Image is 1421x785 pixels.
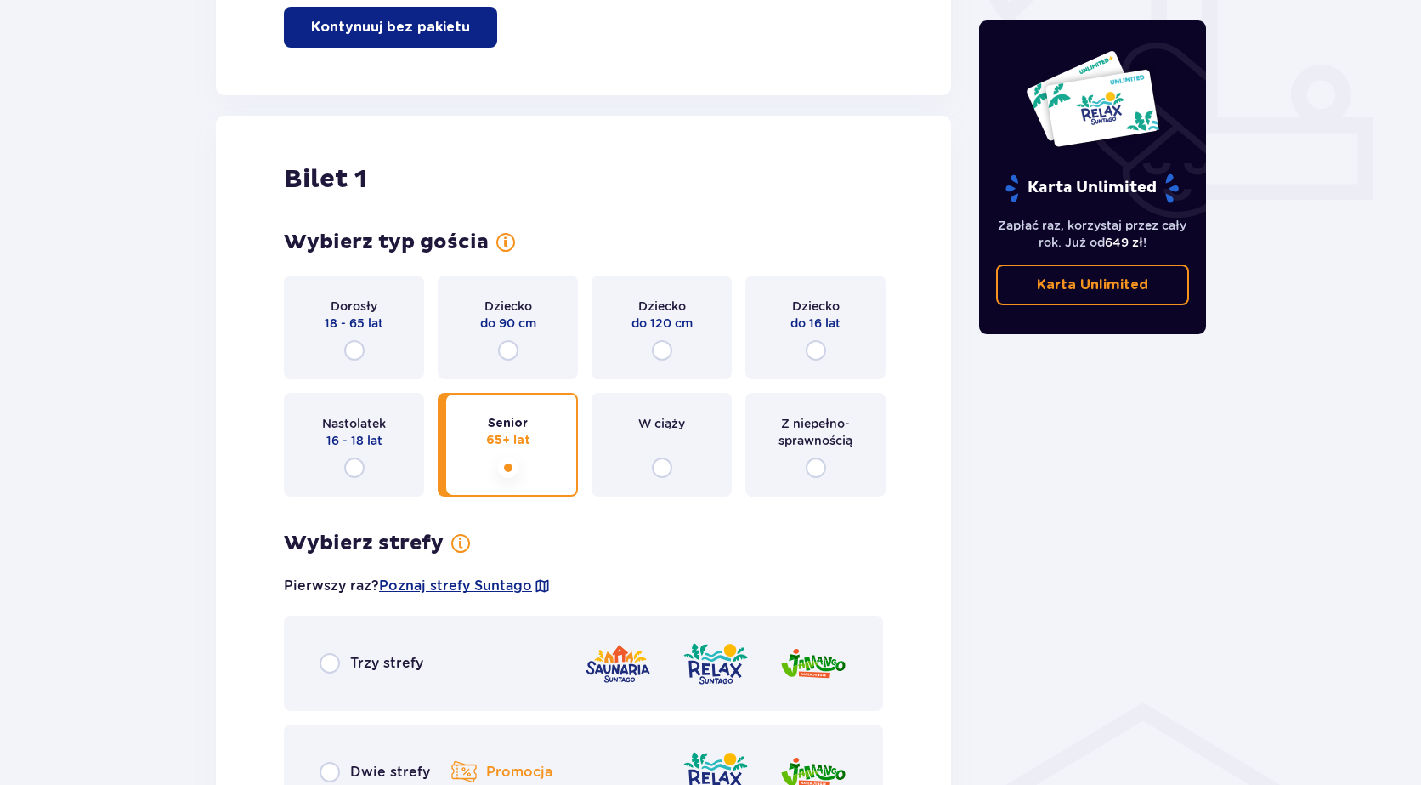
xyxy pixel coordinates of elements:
[350,654,423,673] span: Trzy strefy
[284,531,444,556] h3: Wybierz strefy
[284,230,489,255] h3: Wybierz typ gościa
[486,763,552,782] p: Promocja
[322,415,386,432] span: Nastolatek
[584,640,652,688] img: Saunaria
[1105,236,1143,249] span: 649 zł
[379,577,532,595] a: Poznaj strefy Suntago
[326,432,382,449] span: 16 - 18 lat
[284,577,551,595] p: Pierwszy raz?
[638,298,686,315] span: Dziecko
[480,315,536,332] span: do 90 cm
[631,315,693,332] span: do 120 cm
[488,415,528,432] span: Senior
[284,7,497,48] button: Kontynuuj bez pakietu
[486,432,530,449] span: 65+ lat
[996,265,1190,305] a: Karta Unlimited
[331,298,377,315] span: Dorosły
[284,163,367,196] h2: Bilet 1
[325,315,383,332] span: 18 - 65 lat
[311,18,470,37] p: Kontynuuj bez pakietu
[790,315,841,332] span: do 16 lat
[1025,49,1160,148] img: Dwie karty całoroczne do Suntago z napisem 'UNLIMITED RELAX', na białym tle z tropikalnymi liśćmi...
[350,763,430,782] span: Dwie strefy
[1004,173,1180,203] p: Karta Unlimited
[761,415,870,449] span: Z niepełno­sprawnością
[638,415,685,432] span: W ciąży
[682,640,750,688] img: Relax
[779,640,847,688] img: Jamango
[484,298,532,315] span: Dziecko
[996,217,1190,251] p: Zapłać raz, korzystaj przez cały rok. Już od !
[1037,276,1148,294] p: Karta Unlimited
[792,298,840,315] span: Dziecko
